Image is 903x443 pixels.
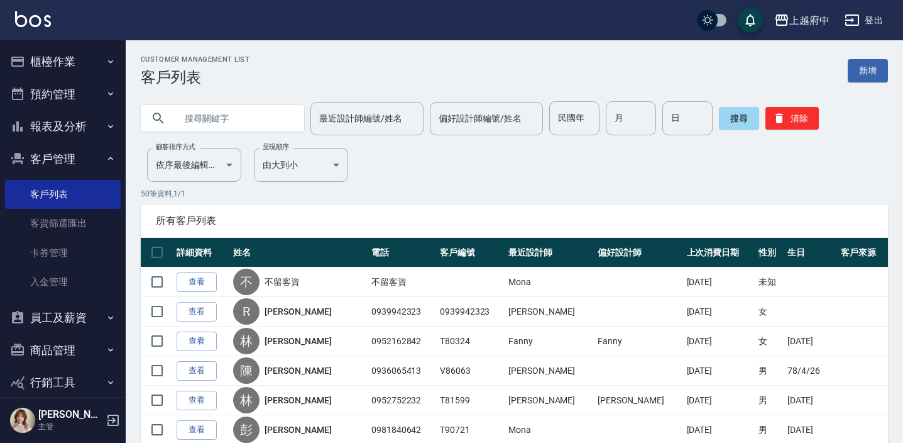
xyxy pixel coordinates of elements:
[177,420,217,440] a: 查看
[233,417,260,443] div: 彭
[755,386,784,415] td: 男
[141,69,249,86] h3: 客戶列表
[505,356,594,386] td: [PERSON_NAME]
[769,8,835,33] button: 上越府中
[789,13,829,28] div: 上越府中
[505,386,594,415] td: [PERSON_NAME]
[263,142,289,152] label: 呈現順序
[437,386,505,415] td: T81599
[594,327,684,356] td: Fanny
[233,387,260,413] div: 林
[840,9,888,32] button: 登出
[5,143,121,176] button: 客戶管理
[755,327,784,356] td: 女
[738,8,763,33] button: save
[5,334,121,367] button: 商品管理
[848,59,888,82] a: 新增
[156,215,873,227] span: 所有客戶列表
[38,408,102,421] h5: [PERSON_NAME]
[594,386,684,415] td: [PERSON_NAME]
[38,421,102,432] p: 主管
[5,180,121,209] a: 客戶列表
[437,356,505,386] td: V86063
[233,269,260,295] div: 不
[719,107,759,130] button: 搜尋
[10,408,35,433] img: Person
[684,238,755,267] th: 上次消費日期
[5,301,121,334] button: 員工及薪資
[437,297,505,327] td: 0939942323
[254,148,348,182] div: 由大到小
[684,297,755,327] td: [DATE]
[784,386,838,415] td: [DATE]
[5,45,121,78] button: 櫃檯作業
[505,267,594,297] td: Mona
[437,238,505,267] th: 客戶編號
[684,267,755,297] td: [DATE]
[5,366,121,399] button: 行銷工具
[233,328,260,354] div: 林
[755,297,784,327] td: 女
[5,110,121,143] button: 報表及分析
[755,238,784,267] th: 性別
[505,297,594,327] td: [PERSON_NAME]
[177,332,217,351] a: 查看
[265,394,331,407] a: [PERSON_NAME]
[784,238,838,267] th: 生日
[233,357,260,384] div: 陳
[177,361,217,381] a: 查看
[173,238,230,267] th: 詳細資料
[368,267,437,297] td: 不留客資
[5,267,121,296] a: 入金管理
[368,356,437,386] td: 0936065413
[177,272,217,292] a: 查看
[15,11,51,27] img: Logo
[5,209,121,238] a: 客資篩選匯出
[265,276,300,288] a: 不留客資
[765,107,819,130] button: 清除
[784,356,838,386] td: 78/4/26
[265,364,331,377] a: [PERSON_NAME]
[265,423,331,436] a: [PERSON_NAME]
[594,238,684,267] th: 偏好設計師
[505,238,594,267] th: 最近設計師
[5,238,121,267] a: 卡券管理
[505,327,594,356] td: Fanny
[176,101,294,135] input: 搜尋關鍵字
[177,302,217,322] a: 查看
[755,356,784,386] td: 男
[141,188,888,199] p: 50 筆資料, 1 / 1
[147,148,241,182] div: 依序最後編輯時間
[141,55,249,64] h2: Customer Management List
[230,238,368,267] th: 姓名
[368,238,437,267] th: 電話
[684,327,755,356] td: [DATE]
[838,238,888,267] th: 客戶來源
[368,297,437,327] td: 0939942323
[5,78,121,111] button: 預約管理
[177,391,217,410] a: 查看
[784,327,838,356] td: [DATE]
[437,327,505,356] td: T80324
[233,298,260,325] div: R
[684,386,755,415] td: [DATE]
[156,142,195,152] label: 顧客排序方式
[684,356,755,386] td: [DATE]
[265,335,331,347] a: [PERSON_NAME]
[265,305,331,318] a: [PERSON_NAME]
[755,267,784,297] td: 未知
[368,386,437,415] td: 0952752232
[368,327,437,356] td: 0952162842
